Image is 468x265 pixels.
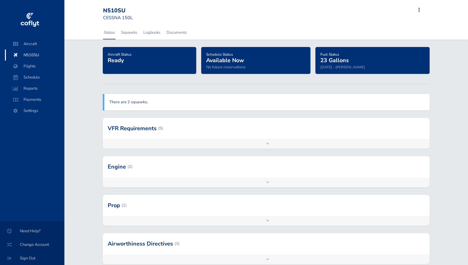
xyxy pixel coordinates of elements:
[103,26,115,39] a: Status
[108,57,124,64] span: Ready
[11,94,58,105] span: Payments
[206,50,244,64] a: Schedule StatusAvailable Now
[120,26,138,39] a: Squawks
[103,7,148,14] div: N510SU
[320,52,339,57] span: Fuel Status
[7,253,57,264] span: Sign Out
[143,26,161,39] a: Logbooks
[103,15,133,21] small: CESSNA 150L
[320,65,365,70] small: [DATE] - [PERSON_NAME]
[166,26,187,39] a: Documents
[11,38,58,49] span: Aircraft
[11,83,58,94] span: Reports
[11,105,58,116] span: Settings
[320,57,349,64] span: 23 Gallons
[11,72,58,83] span: Schedule
[108,52,132,57] span: Aircraft Status
[206,52,233,57] span: Schedule Status
[11,49,58,61] span: N510SU
[206,57,244,64] span: Available Now
[11,61,58,72] span: Flights
[7,225,57,237] span: Need Help?
[7,239,57,250] span: Change Account
[19,11,40,29] img: coflyt logo
[109,99,148,105] a: There are 2 squawks.
[206,64,245,70] span: No future reservations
